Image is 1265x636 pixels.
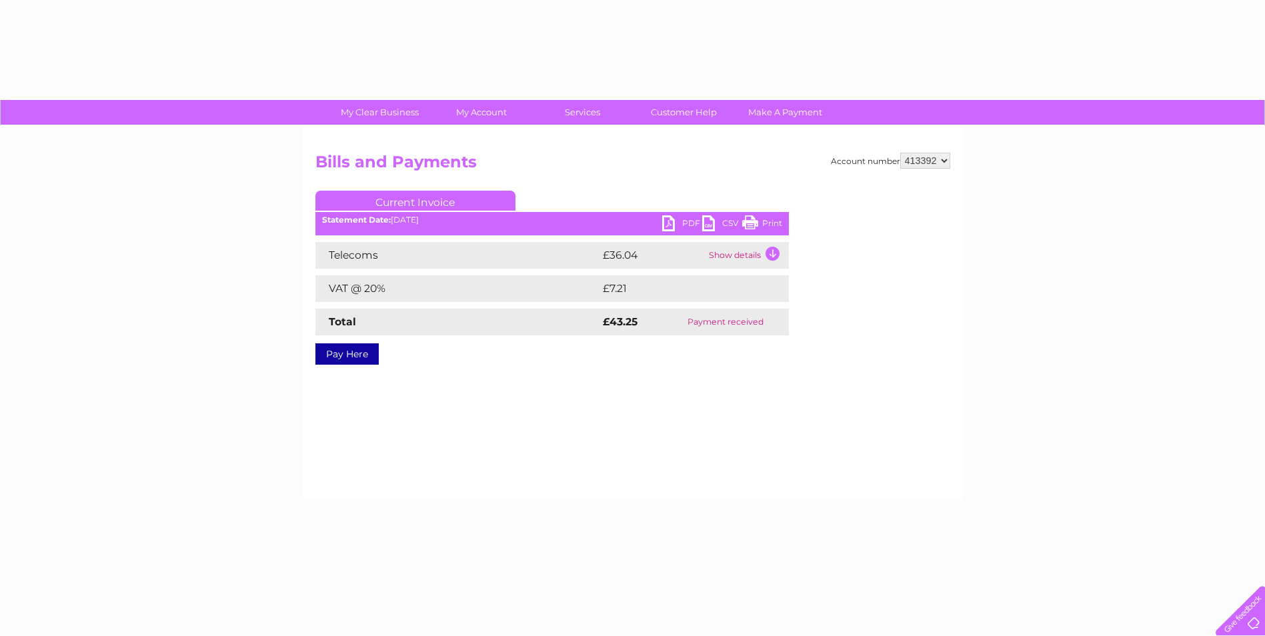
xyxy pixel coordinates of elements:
b: Statement Date: [322,215,391,225]
a: Customer Help [629,100,739,125]
a: CSV [702,215,742,235]
td: Telecoms [315,242,599,269]
td: £7.21 [599,275,755,302]
td: Show details [706,242,789,269]
a: Current Invoice [315,191,515,211]
a: My Account [426,100,536,125]
h2: Bills and Payments [315,153,950,178]
a: Pay Here [315,343,379,365]
a: Print [742,215,782,235]
a: PDF [662,215,702,235]
a: Make A Payment [730,100,840,125]
a: My Clear Business [325,100,435,125]
strong: Total [329,315,356,328]
div: [DATE] [315,215,789,225]
div: Account number [831,153,950,169]
td: VAT @ 20% [315,275,599,302]
strong: £43.25 [603,315,638,328]
td: £36.04 [599,242,706,269]
td: Payment received [662,309,788,335]
a: Services [527,100,638,125]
